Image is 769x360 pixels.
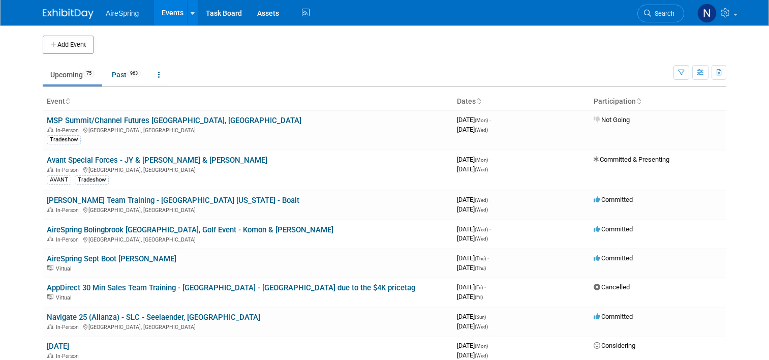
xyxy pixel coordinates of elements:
span: Not Going [594,116,630,124]
span: [DATE] [457,165,488,173]
span: Committed & Presenting [594,156,669,163]
img: Natalie Pyron [697,4,717,23]
img: In-Person Event [47,207,53,212]
span: [DATE] [457,293,483,301]
img: In-Person Event [47,127,53,132]
span: [DATE] [457,196,491,203]
span: In-Person [56,127,82,134]
th: Participation [590,93,726,110]
a: Sort by Participation Type [636,97,641,105]
span: In-Person [56,207,82,214]
span: (Thu) [475,265,486,271]
span: In-Person [56,167,82,173]
div: Tradeshow [75,175,109,185]
span: Committed [594,225,633,233]
span: Committed [594,196,633,203]
span: (Mon) [475,157,488,163]
div: [GEOGRAPHIC_DATA], [GEOGRAPHIC_DATA] [47,126,449,134]
span: (Wed) [475,167,488,172]
div: [GEOGRAPHIC_DATA], [GEOGRAPHIC_DATA] [47,205,449,214]
span: - [489,156,491,163]
img: In-Person Event [47,324,53,329]
span: [DATE] [457,116,491,124]
div: AVANT [47,175,71,185]
span: (Mon) [475,343,488,349]
span: [DATE] [457,225,491,233]
a: Past963 [104,65,148,84]
span: (Fri) [475,294,483,300]
div: [GEOGRAPHIC_DATA], [GEOGRAPHIC_DATA] [47,322,449,331]
a: Navigate 25 (Alianza) - SLC - Seelaender, [GEOGRAPHIC_DATA] [47,313,260,322]
button: Add Event [43,36,94,54]
span: In-Person [56,353,82,359]
span: [DATE] [457,313,489,320]
span: AireSpring [106,9,139,17]
span: (Wed) [475,353,488,358]
img: Virtual Event [47,294,53,299]
a: AppDirect 30 Min Sales Team Training - [GEOGRAPHIC_DATA] - [GEOGRAPHIC_DATA] due to the $4K pricetag [47,283,415,292]
span: [DATE] [457,205,488,213]
a: [DATE] [47,342,69,351]
span: (Wed) [475,324,488,329]
span: - [489,342,491,349]
span: (Wed) [475,207,488,213]
th: Event [43,93,453,110]
span: (Wed) [475,236,488,242]
div: Tradeshow [47,135,81,144]
span: [DATE] [457,156,491,163]
span: [DATE] [457,264,486,272]
span: (Mon) [475,117,488,123]
span: 75 [83,70,95,77]
span: [DATE] [457,234,488,242]
span: Committed [594,254,633,262]
a: Avant Special Forces - JY & [PERSON_NAME] & [PERSON_NAME] [47,156,267,165]
span: [DATE] [457,283,486,291]
span: [DATE] [457,351,488,359]
span: (Wed) [475,227,488,232]
span: Virtual [56,294,74,301]
th: Dates [453,93,590,110]
span: (Wed) [475,127,488,133]
img: Virtual Event [47,265,53,271]
a: [PERSON_NAME] Team Training - [GEOGRAPHIC_DATA] [US_STATE] - Boalt [47,196,299,205]
span: (Sun) [475,314,486,320]
span: - [489,196,491,203]
a: Search [637,5,684,22]
span: In-Person [56,324,82,331]
img: In-Person Event [47,236,53,242]
span: (Fri) [475,285,483,290]
span: (Wed) [475,197,488,203]
div: [GEOGRAPHIC_DATA], [GEOGRAPHIC_DATA] [47,165,449,173]
span: - [487,313,489,320]
a: Sort by Event Name [65,97,70,105]
span: In-Person [56,236,82,243]
a: Sort by Start Date [476,97,481,105]
span: Cancelled [594,283,630,291]
span: 963 [127,70,141,77]
span: - [489,116,491,124]
span: Virtual [56,265,74,272]
span: Considering [594,342,635,349]
img: In-Person Event [47,353,53,358]
a: MSP Summit/Channel Futures [GEOGRAPHIC_DATA], [GEOGRAPHIC_DATA] [47,116,301,125]
div: [GEOGRAPHIC_DATA], [GEOGRAPHIC_DATA] [47,235,449,243]
a: Upcoming75 [43,65,102,84]
a: AireSpring Bolingbrook [GEOGRAPHIC_DATA], Golf Event - Komon & [PERSON_NAME] [47,225,333,234]
a: AireSpring Sept Boot [PERSON_NAME] [47,254,176,263]
span: - [487,254,489,262]
span: [DATE] [457,254,489,262]
img: In-Person Event [47,167,53,172]
img: ExhibitDay [43,9,94,19]
span: [DATE] [457,342,491,349]
span: [DATE] [457,126,488,133]
span: (Thu) [475,256,486,261]
span: Search [651,10,674,17]
span: [DATE] [457,322,488,330]
span: - [484,283,486,291]
span: Committed [594,313,633,320]
span: - [489,225,491,233]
